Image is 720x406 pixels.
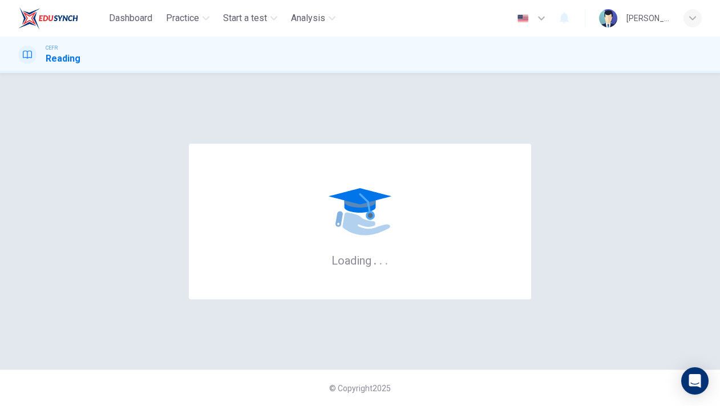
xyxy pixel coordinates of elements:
button: Dashboard [104,8,157,29]
span: CEFR [46,44,58,52]
img: EduSynch logo [18,7,78,30]
img: Profile picture [599,9,617,27]
button: Start a test [219,8,282,29]
h6: . [379,250,383,269]
span: Analysis [291,11,325,25]
span: Dashboard [109,11,152,25]
button: Analysis [286,8,340,29]
span: © Copyright 2025 [329,384,391,393]
img: en [516,14,530,23]
h6: Loading [331,253,389,267]
h6: . [385,250,389,269]
span: Practice [166,11,199,25]
div: [PERSON_NAME] [626,11,670,25]
div: Open Intercom Messenger [681,367,709,395]
a: EduSynch logo [18,7,104,30]
span: Start a test [223,11,267,25]
h6: . [373,250,377,269]
button: Practice [161,8,214,29]
h1: Reading [46,52,80,66]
